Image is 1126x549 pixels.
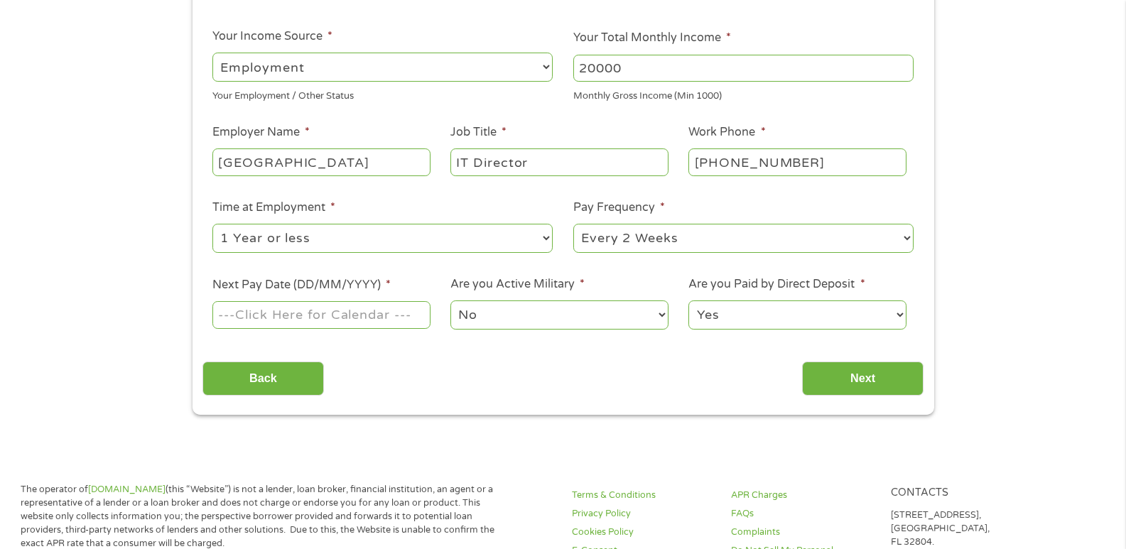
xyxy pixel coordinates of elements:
label: Pay Frequency [573,200,665,215]
a: [DOMAIN_NAME] [88,484,166,495]
input: ---Click Here for Calendar --- [212,301,430,328]
h4: Contacts [891,487,1033,500]
input: Walmart [212,148,430,175]
label: Time at Employment [212,200,335,215]
a: Complaints [731,526,873,539]
label: Your Income Source [212,29,332,44]
p: [STREET_ADDRESS], [GEOGRAPHIC_DATA], FL 32804. [891,509,1033,549]
div: Monthly Gross Income (Min 1000) [573,85,914,104]
label: Work Phone [688,125,765,140]
a: Terms & Conditions [572,489,714,502]
label: Are you Active Military [450,277,585,292]
label: Are you Paid by Direct Deposit [688,277,865,292]
a: Privacy Policy [572,507,714,521]
a: APR Charges [731,489,873,502]
input: Back [202,362,324,396]
input: (231) 754-4010 [688,148,906,175]
input: Cashier [450,148,668,175]
label: Job Title [450,125,507,140]
a: FAQs [731,507,873,521]
a: Cookies Policy [572,526,714,539]
label: Employer Name [212,125,310,140]
label: Next Pay Date (DD/MM/YYYY) [212,278,391,293]
div: Your Employment / Other Status [212,85,553,104]
input: 1800 [573,55,914,82]
input: Next [802,362,924,396]
label: Your Total Monthly Income [573,31,731,45]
